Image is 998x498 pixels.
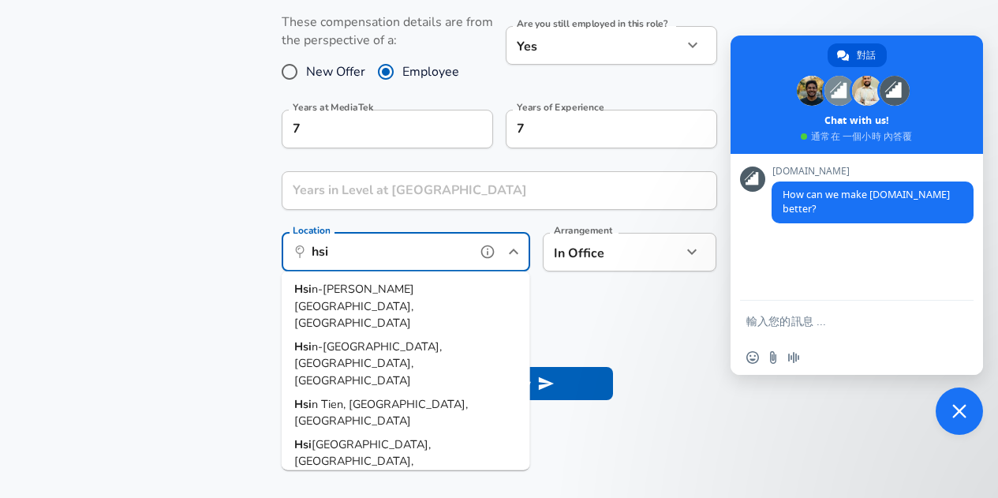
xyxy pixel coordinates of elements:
button: Close [503,241,525,263]
span: 錄製語音消息 [787,351,800,364]
span: [DOMAIN_NAME] [772,166,974,177]
button: help [476,240,499,264]
span: How can we make [DOMAIN_NAME] better? [783,188,950,215]
div: Yes [506,26,682,65]
strong: Hsi [294,281,312,297]
label: Years at MediaTek [293,103,374,112]
label: Years of Experience [517,103,604,112]
input: 7 [506,110,682,148]
span: New Offer [306,62,365,81]
div: 對話 [828,43,887,67]
span: 插入表情符號 [746,351,759,364]
input: 1 [282,171,682,210]
span: n-[GEOGRAPHIC_DATA], [GEOGRAPHIC_DATA], [GEOGRAPHIC_DATA] [294,338,442,388]
strong: Hsi [294,395,312,411]
strong: Hsi [294,436,312,452]
label: Location [293,226,330,235]
label: These compensation details are from the perspective of a: [282,13,493,50]
strong: Hsi [294,338,312,354]
div: 關閉聊天 [936,388,983,435]
span: n Tien, [GEOGRAPHIC_DATA], [GEOGRAPHIC_DATA] [294,395,468,429]
input: 0 [282,110,458,148]
label: Are you still employed in this role? [517,19,667,28]
span: 傳送檔案 [767,351,779,364]
textarea: 輸入您的訊息 ... [746,314,933,328]
div: In Office [543,233,659,271]
span: [GEOGRAPHIC_DATA], [GEOGRAPHIC_DATA], [GEOGRAPHIC_DATA] [294,436,431,486]
label: Arrangement [554,226,612,235]
span: Employee [402,62,459,81]
span: 對話 [857,43,876,67]
span: n-[PERSON_NAME][GEOGRAPHIC_DATA], [GEOGRAPHIC_DATA] [294,281,414,331]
